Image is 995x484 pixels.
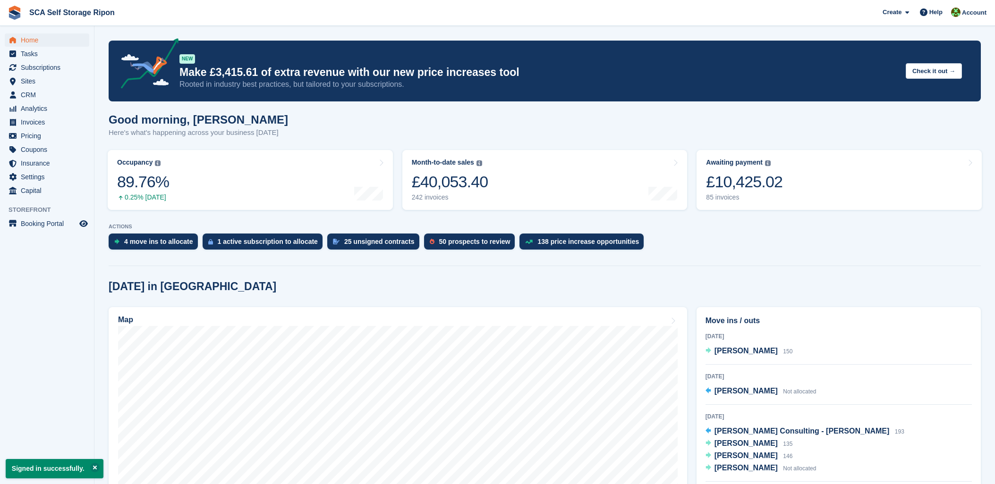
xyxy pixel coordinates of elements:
div: Occupancy [117,159,153,167]
span: [PERSON_NAME] [714,347,778,355]
p: Rooted in industry best practices, but tailored to your subscriptions. [179,79,898,90]
p: Here's what's happening across your business [DATE] [109,127,288,138]
img: price-adjustments-announcement-icon-8257ccfd72463d97f412b2fc003d46551f7dbcb40ab6d574587a9cd5c0d94... [113,38,179,92]
a: menu [5,116,89,129]
span: Not allocated [783,388,816,395]
a: menu [5,170,89,184]
a: menu [5,143,89,156]
span: Subscriptions [21,61,77,74]
a: SCA Self Storage Ripon [26,5,119,20]
div: 242 invoices [412,193,488,201]
a: [PERSON_NAME] Not allocated [706,385,816,398]
div: [DATE] [706,372,972,381]
div: [DATE] [706,332,972,341]
span: Tasks [21,47,77,60]
a: Month-to-date sales £40,053.40 242 invoices [402,150,688,210]
h1: Good morning, [PERSON_NAME] [109,113,288,126]
a: menu [5,61,89,74]
span: Storefront [9,205,94,215]
div: 25 unsigned contracts [344,238,415,245]
a: [PERSON_NAME] Consulting - [PERSON_NAME] 193 [706,426,904,438]
a: menu [5,47,89,60]
span: 193 [895,428,904,435]
img: active_subscription_to_allocate_icon-d502201f5373d7db506a760aba3b589e785aa758c864c3986d89f69b8ff3... [208,239,213,245]
span: Pricing [21,129,77,142]
img: icon-info-grey-7440780725fd019a000dd9b08b2336e03edf1995a4989e88bcd33f0948082b44.svg [765,160,771,166]
a: [PERSON_NAME] Not allocated [706,462,816,475]
div: Month-to-date sales [412,159,474,167]
div: 89.76% [117,172,169,192]
a: 1 active subscription to allocate [203,234,327,254]
div: NEW [179,54,195,64]
a: menu [5,129,89,142]
span: Account [962,8,986,17]
span: 146 [783,453,792,459]
div: 0.25% [DATE] [117,193,169,201]
span: Not allocated [783,465,816,472]
p: Make £3,415.61 of extra revenue with our new price increases tool [179,66,898,79]
span: Help [929,8,943,17]
a: [PERSON_NAME] 135 [706,438,793,450]
a: 138 price increase opportunities [519,234,648,254]
a: menu [5,88,89,101]
span: [PERSON_NAME] [714,464,778,472]
h2: Move ins / outs [706,315,972,326]
span: Settings [21,170,77,184]
div: 1 active subscription to allocate [218,238,318,245]
a: menu [5,157,89,170]
p: ACTIONS [109,224,981,230]
img: icon-info-grey-7440780725fd019a000dd9b08b2336e03edf1995a4989e88bcd33f0948082b44.svg [155,160,161,166]
span: [PERSON_NAME] Consulting - [PERSON_NAME] [714,427,890,435]
span: [PERSON_NAME] [714,451,778,459]
span: Insurance [21,157,77,170]
a: Preview store [78,218,89,229]
div: 138 price increase opportunities [537,238,639,245]
span: [PERSON_NAME] [714,387,778,395]
a: menu [5,217,89,230]
div: £10,425.02 [706,172,782,192]
div: 50 prospects to review [439,238,510,245]
img: icon-info-grey-7440780725fd019a000dd9b08b2336e03edf1995a4989e88bcd33f0948082b44.svg [476,160,482,166]
div: Awaiting payment [706,159,763,167]
span: 135 [783,441,792,447]
span: Home [21,33,77,47]
div: [DATE] [706,412,972,421]
span: [PERSON_NAME] [714,439,778,447]
img: Kelly Neesham [951,8,961,17]
span: Coupons [21,143,77,156]
a: menu [5,102,89,115]
a: 25 unsigned contracts [327,234,424,254]
a: Occupancy 89.76% 0.25% [DATE] [108,150,393,210]
span: Booking Portal [21,217,77,230]
div: 85 invoices [706,193,782,201]
img: prospect-51fa495bee0391a8d652442698ab0144808aea92771e9ea1ae160a38d050c398.svg [430,239,434,244]
img: contract_signature_icon-13c848040528278c33f63329250d36e43548de30e8caae1d1a13099fd9432cc5.svg [333,239,340,244]
span: Sites [21,75,77,88]
h2: Map [118,316,133,324]
a: [PERSON_NAME] 150 [706,345,793,358]
a: menu [5,33,89,47]
a: [PERSON_NAME] 146 [706,450,793,462]
span: Invoices [21,116,77,129]
div: 4 move ins to allocate [124,238,193,245]
h2: [DATE] in [GEOGRAPHIC_DATA] [109,280,276,293]
span: Create [883,8,901,17]
button: Check it out → [906,63,962,79]
a: 50 prospects to review [424,234,520,254]
img: stora-icon-8386f47178a22dfd0bd8f6a31ec36ba5ce8667c1dd55bd0f319d3a0aa187defe.svg [8,6,22,20]
a: menu [5,184,89,197]
img: price_increase_opportunities-93ffe204e8149a01c8c9dc8f82e8f89637d9d84a8eef4429ea346261dce0b2c0.svg [525,240,533,244]
span: 150 [783,348,792,355]
span: CRM [21,88,77,101]
img: move_ins_to_allocate_icon-fdf77a2bb77ea45bf5b3d319d69a93e2d87916cf1d5bf7949dd705db3b84f3ca.svg [114,239,119,244]
a: Awaiting payment £10,425.02 85 invoices [697,150,982,210]
div: £40,053.40 [412,172,488,192]
p: Signed in successfully. [6,459,103,478]
span: Analytics [21,102,77,115]
a: 4 move ins to allocate [109,234,203,254]
a: menu [5,75,89,88]
span: Capital [21,184,77,197]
